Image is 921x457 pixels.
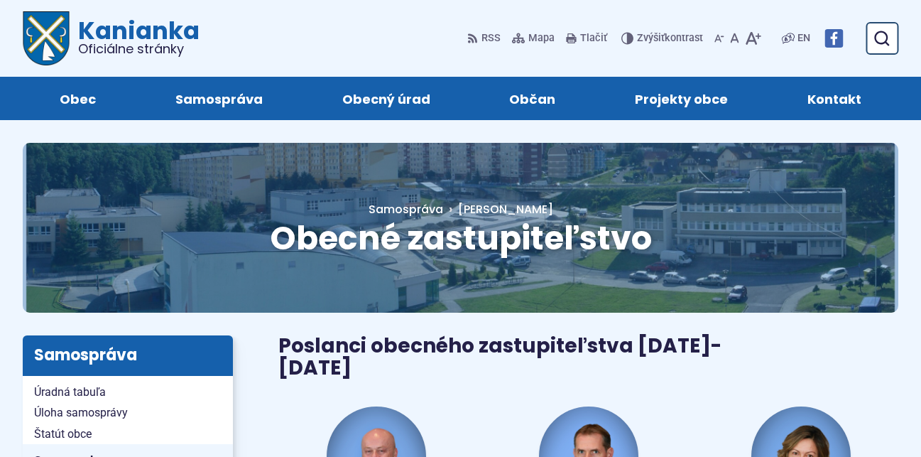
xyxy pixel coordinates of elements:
[481,30,501,47] span: RSS
[509,23,557,53] a: Mapa
[23,335,233,375] h3: Samospráva
[23,11,70,65] img: Prejsť na domovskú stránku
[635,77,728,120] span: Projekty obce
[563,23,610,53] button: Tlačiť
[342,77,430,120] span: Obecný úrad
[70,18,200,55] span: Kanianka
[824,29,843,48] img: Prejsť na Facebook stránku
[637,33,703,45] span: kontrast
[23,382,233,403] a: Úradná tabuľa
[60,77,96,120] span: Obec
[34,382,222,403] span: Úradná tabuľa
[78,43,200,55] span: Oficiálne stránky
[580,33,607,45] span: Tlačiť
[23,11,200,65] a: Logo Kanianka, prejsť na domovskú stránku.
[742,23,764,53] button: Zväčšiť veľkosť písma
[34,424,222,445] span: Štatút obce
[34,77,121,120] a: Obec
[458,201,553,217] span: [PERSON_NAME]
[797,30,810,47] span: EN
[782,77,887,120] a: Kontakt
[369,201,443,217] a: Samospráva
[712,23,727,53] button: Zmenšiť veľkosť písma
[509,77,555,120] span: Občan
[317,77,456,120] a: Obecný úrad
[467,23,503,53] a: RSS
[484,77,582,120] a: Občan
[278,332,721,382] span: Poslanci obecného zastupiteľstva [DATE]-[DATE]
[727,23,742,53] button: Nastaviť pôvodnú veľkosť písma
[150,77,288,120] a: Samospráva
[175,77,263,120] span: Samospráva
[807,77,861,120] span: Kontakt
[34,402,222,424] span: Úloha samosprávy
[621,23,706,53] button: Zvýšiťkontrast
[609,77,753,120] a: Projekty obce
[637,32,665,44] span: Zvýšiť
[270,215,652,261] span: Obecné zastupiteľstvo
[443,201,553,217] a: [PERSON_NAME]
[528,30,555,47] span: Mapa
[23,424,233,445] a: Štatút obce
[23,402,233,424] a: Úloha samosprávy
[795,30,813,47] a: EN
